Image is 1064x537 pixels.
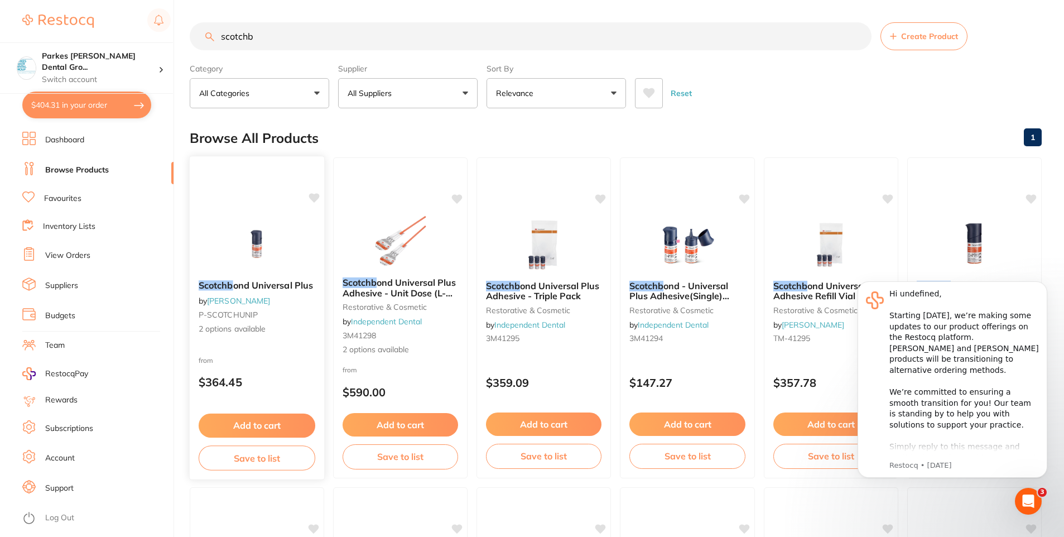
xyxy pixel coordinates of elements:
[42,51,158,73] h4: Parkes Baker Dental Group
[667,78,695,108] button: Reset
[773,413,889,436] button: Add to cart
[199,88,254,99] p: All Categories
[629,280,663,291] em: Scotchb
[343,317,422,327] span: by
[45,453,75,464] a: Account
[233,280,313,291] span: ond Universal Plus
[343,277,456,309] span: ond Universal Plus Adhesive - Unit Dose (L-Pop)
[207,296,270,306] a: [PERSON_NAME]
[22,8,94,34] a: Restocq Logo
[486,320,565,330] span: by
[199,280,233,291] em: Scotchb
[45,250,90,261] a: View Orders
[190,131,319,146] h2: Browse All Products
[199,280,315,291] b: Scotchbond Universal Plus
[486,306,601,315] small: restorative & cosmetic
[45,423,93,434] a: Subscriptions
[22,15,94,28] img: Restocq Logo
[199,296,270,306] span: by
[487,78,626,108] button: Relevance
[199,414,315,438] button: Add to cart
[343,444,458,469] button: Save to list
[773,280,807,291] em: Scotchb
[938,216,1010,272] img: Scotchbond Universal Plus Adhesive Refill Vial 5ml
[629,376,745,389] p: $147.27
[220,215,293,271] img: Scotchbond Universal Plus
[43,221,95,232] a: Inventory Lists
[487,64,626,74] label: Sort By
[45,280,78,291] a: Suppliers
[22,92,151,118] button: $404.31 in your order
[45,395,78,406] a: Rewards
[629,320,709,330] span: by
[773,306,889,315] small: restorative & cosmetic
[651,216,724,272] img: Scotchbond - Universal Plus Adhesive(Single) **Buy 3 Receive 1 x Filtek XTE Universal Refill Caps...
[486,413,601,436] button: Add to cart
[494,320,565,330] a: Independent Dental
[190,78,329,108] button: All Categories
[638,320,709,330] a: Independent Dental
[629,444,745,468] button: Save to list
[782,320,844,330] a: [PERSON_NAME]
[351,317,422,327] a: Independent Dental
[773,333,810,343] span: TM-41295
[338,78,478,108] button: All Suppliers
[42,74,158,85] p: Switch account
[343,277,377,288] em: Scotchb
[338,64,478,74] label: Supplier
[199,356,213,364] span: from
[1015,488,1042,515] iframe: Intercom live chat
[199,324,315,335] span: 2 options available
[486,333,519,343] span: 3M41295
[49,196,198,206] p: Message from Restocq, sent 3d ago
[841,265,1064,507] iframe: Intercom notifications message
[1038,488,1047,497] span: 3
[629,306,745,315] small: restorative & cosmetic
[190,22,872,50] input: Search Products
[45,368,88,380] span: RestocqPay
[343,413,458,437] button: Add to cart
[45,340,65,351] a: Team
[343,330,376,341] span: 3M41298
[496,88,538,99] p: Relevance
[190,64,329,74] label: Category
[343,303,458,311] small: restorative & cosmetic
[45,165,109,176] a: Browse Products
[486,280,520,291] em: Scotchb
[45,310,75,322] a: Budgets
[22,510,170,528] button: Log Out
[199,376,315,389] p: $364.45
[629,413,745,436] button: Add to cart
[45,512,74,524] a: Log Out
[45,135,84,146] a: Dashboard
[773,281,889,301] b: Scotchbond Universal Plus Adhesive Refill Vial 3 x 5ml
[1024,126,1042,148] a: 1
[22,367,36,380] img: RestocqPay
[508,216,580,272] img: Scotchbond Universal Plus Adhesive - Triple Pack
[343,386,458,399] p: $590.00
[629,281,745,301] b: Scotchbond - Universal Plus Adhesive(Single) **Buy 3 Receive 1 x Filtek XTE Universal Refill Caps...
[486,280,599,301] span: ond Universal Plus Adhesive - Triple Pack
[486,281,601,301] b: Scotchbond Universal Plus Adhesive - Triple Pack
[49,24,198,286] div: Hi undefined, ​ Starting [DATE], we’re making some updates to our product offerings on the Restoc...
[343,344,458,356] span: 2 options available
[22,367,88,380] a: RestocqPay
[486,376,601,389] p: $359.09
[199,309,258,319] span: P-SCOTCHUNIP
[773,376,889,389] p: $357.78
[629,333,663,343] span: 3M41294
[773,320,844,330] span: by
[348,88,396,99] p: All Suppliers
[795,216,867,272] img: Scotchbond Universal Plus Adhesive Refill Vial 3 x 5ml
[44,193,81,204] a: Favourites
[364,213,437,268] img: Scotchbond Universal Plus Adhesive - Unit Dose (L-Pop)
[486,444,601,468] button: Save to list
[773,280,888,301] span: ond Universal Plus Adhesive Refill Vial 3 x 5ml
[45,483,74,494] a: Support
[199,445,315,471] button: Save to list
[773,444,889,468] button: Save to list
[901,32,958,41] span: Create Product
